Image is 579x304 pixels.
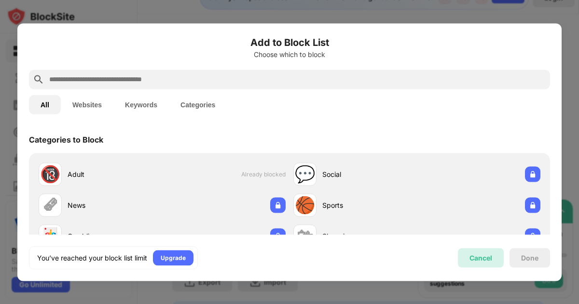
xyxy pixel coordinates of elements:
div: News [68,200,162,210]
div: Shopping [322,231,417,241]
button: Websites [61,95,113,114]
div: You’ve reached your block list limit [37,253,147,262]
div: Choose which to block [29,50,550,58]
div: 🛍 [297,226,313,246]
div: 🗞 [42,195,58,215]
h6: Add to Block List [29,35,550,49]
span: Already blocked [241,171,286,178]
div: 🏀 [295,195,315,215]
div: Cancel [469,254,492,262]
div: Adult [68,169,162,179]
div: Social [322,169,417,179]
div: Upgrade [161,253,186,262]
div: Categories to Block [29,134,103,144]
button: All [29,95,61,114]
div: Sports [322,200,417,210]
button: Keywords [113,95,169,114]
div: 💬 [295,164,315,184]
div: Gambling [68,231,162,241]
button: Categories [169,95,227,114]
img: search.svg [33,73,44,85]
div: 🃏 [40,226,60,246]
div: Done [521,254,538,261]
div: 🔞 [40,164,60,184]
